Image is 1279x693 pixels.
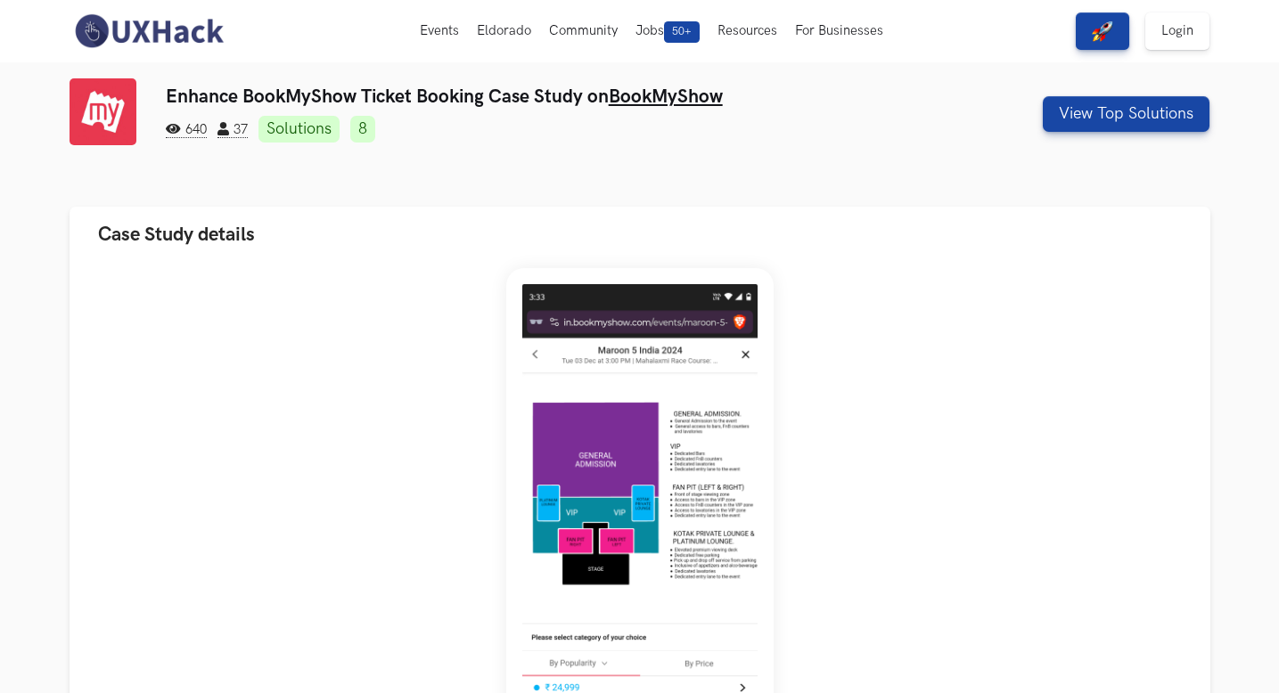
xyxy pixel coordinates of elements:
[1043,96,1209,132] button: View Top Solutions
[1092,20,1113,42] img: rocket
[70,207,1210,263] button: Case Study details
[1145,12,1209,50] a: Login
[166,86,921,108] h3: Enhance BookMyShow Ticket Booking Case Study on
[609,86,723,108] a: BookMyShow
[166,122,207,138] span: 640
[70,78,136,145] img: BookMyShow logo
[98,223,255,247] span: Case Study details
[258,116,340,143] a: Solutions
[70,12,228,50] img: UXHack-logo.png
[664,21,700,43] span: 50+
[217,122,248,138] span: 37
[350,116,375,143] a: 8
